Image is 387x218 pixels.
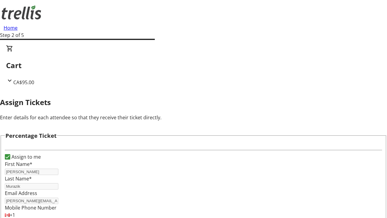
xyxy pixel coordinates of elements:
[5,161,32,167] label: First Name*
[5,175,32,182] label: Last Name*
[13,79,34,86] span: CA$95.00
[6,45,381,86] div: CartCA$95.00
[5,131,57,140] h3: Percentage Ticket
[10,153,41,160] label: Assign to me
[6,60,381,71] h2: Cart
[5,204,57,211] label: Mobile Phone Number
[5,190,37,197] label: Email Address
